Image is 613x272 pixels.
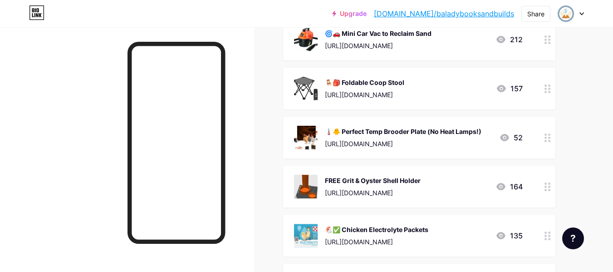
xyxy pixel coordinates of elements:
div: [URL][DOMAIN_NAME] [325,90,404,99]
img: 🐔✅ Chicken Electrolyte Packets [294,224,318,247]
div: [URL][DOMAIN_NAME] [325,139,481,148]
img: baladybooks [557,5,574,22]
div: [URL][DOMAIN_NAME] [325,237,428,247]
a: [DOMAIN_NAME]/baladybooksandbuilds [374,8,514,19]
div: [URL][DOMAIN_NAME] [325,188,421,198]
img: 🌡️🐥 Perfect Temp Brooder Plate (No Heat Lamps!) [294,126,318,149]
div: 🪑🎒 Foldable Coop Stool [325,78,404,87]
div: 212 [495,34,523,45]
div: 157 [496,83,523,94]
div: FREE Grit & Oyster Shell Holder [325,176,421,185]
div: Share [527,9,544,19]
div: [URL][DOMAIN_NAME] [325,41,432,50]
div: 164 [495,181,523,192]
div: 🐔✅ Chicken Electrolyte Packets [325,225,428,234]
img: 🪑🎒 Foldable Coop Stool [294,77,318,100]
a: Upgrade [332,10,367,17]
div: 🌡️🐥 Perfect Temp Brooder Plate (No Heat Lamps!) [325,127,481,136]
div: 🌀🚗 Mini Car Vac to Reclaim Sand [325,29,432,38]
div: 52 [499,132,523,143]
img: FREE Grit & Oyster Shell Holder [294,175,318,198]
img: 🌀🚗 Mini Car Vac to Reclaim Sand [294,28,318,51]
div: 135 [495,230,523,241]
